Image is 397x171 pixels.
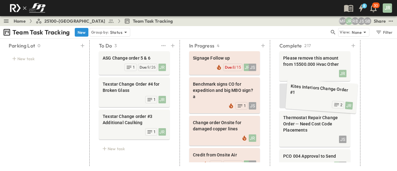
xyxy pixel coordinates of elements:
[279,42,302,49] p: Complete
[244,103,246,108] span: 1
[124,18,173,24] a: Team Task Tracking
[99,42,112,49] p: To Do
[217,43,219,49] p: 4
[140,65,147,70] span: Due:
[373,28,395,37] button: Filter
[133,65,135,70] span: 1
[340,29,350,36] p: View:
[383,3,392,13] div: JR
[158,64,166,71] div: JR
[160,41,167,50] button: test
[99,51,170,75] div: ASG Change order 5 & 6JRDue:9/261
[304,43,311,49] p: 217
[387,17,395,25] button: test
[345,17,353,25] div: Jayden Ramirez (jramirez@fpibuilders.com)
[290,83,354,100] span: Kites Interiors Change Order #1
[374,3,378,8] p: 30
[225,65,233,70] span: Due:
[233,65,241,70] span: 8/15
[9,42,35,49] p: Parking Lot
[193,55,256,61] span: Signage Follow up
[244,64,251,71] div: JR
[193,152,256,158] span: Credit from Onsite Air
[249,102,256,110] div: JS
[218,162,220,167] span: 1
[193,81,256,100] span: Benchmark signs CO for expedition and big MBO sign? a
[7,2,48,15] img: c8d7d1ed905e502e8f77bf7063faec64e13b34fdb1f2bdd94b0e311fc34f8000.png
[283,115,346,133] span: Thermostat Repair Change Order -- Need Cost Code Placements
[285,79,358,114] div: Kites Interiors Change Order #1JR2
[279,111,350,147] div: Thermostat Repair Change Order -- Need Cost Code PlacementsJS
[382,3,393,13] button: JR
[99,77,170,107] div: Texstar Change Order #4 for Broken GlassJR1
[158,96,166,103] div: JR
[339,17,346,25] div: Monica Pruteanu (mpruteanu@fpibuilders.com)
[193,119,256,132] span: Change order Onsite for damaged copper lines
[363,3,365,8] h6: 8
[244,160,251,168] div: JR
[9,54,79,63] div: New task
[36,18,114,24] a: 25100-[GEOGRAPHIC_DATA]
[189,42,214,49] p: In Progress
[364,17,371,25] div: Sterling Barnett (sterling@fpibuilders.com)
[374,18,386,24] div: Share
[38,43,40,49] p: 0
[154,129,156,134] span: 1
[14,18,177,24] nav: breadcrumbs
[340,102,342,107] span: 2
[375,29,393,36] div: Filter
[154,97,156,102] span: 1
[12,28,70,37] p: Team Task Tracking
[283,55,346,67] span: Please remove this amount from 15500.000 Hvac Other
[110,29,123,35] p: Status
[189,116,260,146] div: Change order Onsite for damaged copper linesJR
[352,29,362,35] p: None
[103,113,166,126] span: Texstar Change order #3 Additional Caulking
[334,162,341,169] div: JR
[358,17,365,25] div: Jesse Sullivan (jsullivan@fpibuilders.com)
[225,162,233,166] span: Due:
[147,65,156,70] span: 9/26
[249,134,256,142] div: JR
[103,81,166,93] span: Texstar Change Order #4 for Broken Glass
[249,64,256,71] div: JS
[133,18,173,24] span: Team Task Tracking
[233,162,241,166] span: 8/08
[249,160,256,168] div: JS
[339,162,346,169] div: JS
[189,77,260,113] div: Benchmark signs CO for expedition and big MBO sign? aJS1
[99,110,170,139] div: Texstar Change order #3 Additional CaulkingJR1
[99,144,170,153] div: New task
[91,29,109,35] p: Group by:
[189,51,260,75] div: Signage Follow upJRJSDue:8/15
[339,70,346,77] div: JR
[114,43,117,49] p: 3
[158,128,166,136] div: JR
[345,101,353,110] div: JR
[283,153,346,159] span: PCO 004 Approval to Send
[14,18,26,24] a: Home
[355,2,367,14] button: 8
[339,136,346,143] div: JS
[75,28,88,37] button: New
[351,17,359,25] div: Regina Barnett (rbarnett@fpibuilders.com)
[103,55,166,61] span: ASG Change order 5 & 6
[44,18,105,24] span: 25100-[GEOGRAPHIC_DATA]
[279,51,350,81] div: Please remove this amount from 15500.000 Hvac OtherJR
